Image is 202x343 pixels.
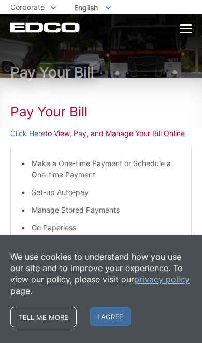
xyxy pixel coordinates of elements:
[32,222,181,233] li: Go Paperless
[10,3,45,11] span: Corporate
[32,187,181,198] li: Set-up Auto-pay
[10,103,192,120] h1: Pay Your Bill
[10,65,192,80] h1: Pay Your Bill
[10,128,192,139] p: to View, Pay, and Manage Your Bill Online
[32,158,181,181] li: Make a One-time Payment or Schedule a One-time Payment
[134,274,190,285] a: privacy policy
[10,128,45,139] a: Click Here
[10,22,80,33] a: EDCD logo. Return to the homepage.
[10,251,192,296] p: We use cookies to understand how you use our site and to improve your experience. To view our pol...
[90,307,131,326] span: I agree
[32,204,181,216] li: Manage Stored Payments
[10,307,77,327] a: Tell me more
